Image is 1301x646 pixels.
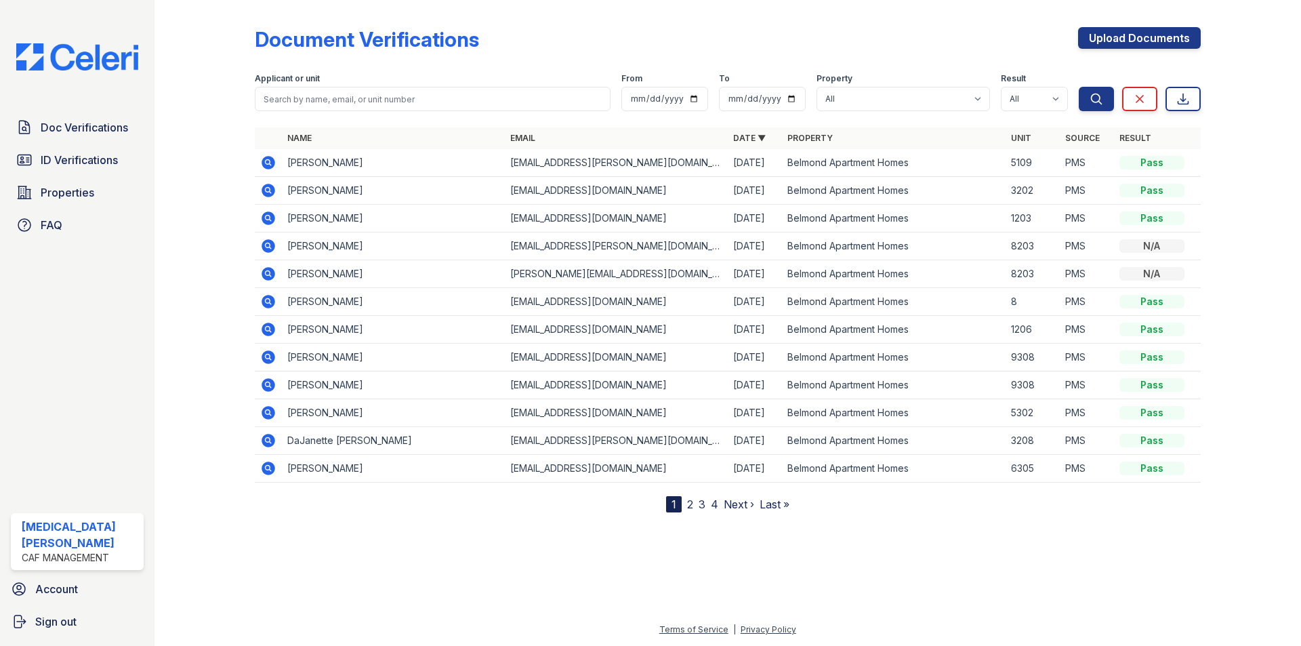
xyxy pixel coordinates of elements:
span: Doc Verifications [41,119,128,136]
td: [EMAIL_ADDRESS][DOMAIN_NAME] [505,288,728,316]
img: CE_Logo_Blue-a8612792a0a2168367f1c8372b55b34899dd931a85d93a1a3d3e32e68fde9ad4.png [5,43,149,70]
td: [PERSON_NAME] [282,149,505,177]
label: From [621,73,642,84]
a: Sign out [5,608,149,635]
td: [DATE] [728,177,782,205]
td: 8203 [1006,233,1060,260]
td: Belmond Apartment Homes [782,288,1005,316]
td: [DATE] [728,205,782,233]
td: PMS [1060,149,1114,177]
a: Next › [724,498,754,511]
td: PMS [1060,455,1114,483]
td: [EMAIL_ADDRESS][DOMAIN_NAME] [505,399,728,427]
td: 8203 [1006,260,1060,288]
td: [PERSON_NAME] [282,177,505,205]
td: PMS [1060,371,1114,399]
td: Belmond Apartment Homes [782,205,1005,233]
td: 9308 [1006,344,1060,371]
span: Account [35,581,78,597]
td: [DATE] [728,233,782,260]
div: Pass [1119,323,1184,336]
td: [DATE] [728,149,782,177]
a: Unit [1011,133,1031,143]
td: [EMAIL_ADDRESS][PERSON_NAME][DOMAIN_NAME] [505,427,728,455]
td: [PERSON_NAME] [282,288,505,316]
td: PMS [1060,399,1114,427]
td: [DATE] [728,344,782,371]
td: PMS [1060,288,1114,316]
a: ID Verifications [11,146,144,174]
a: Privacy Policy [741,624,796,634]
div: CAF Management [22,551,138,565]
a: Doc Verifications [11,114,144,141]
label: To [719,73,730,84]
td: [EMAIL_ADDRESS][PERSON_NAME][DOMAIN_NAME] [505,149,728,177]
td: Belmond Apartment Homes [782,371,1005,399]
span: Properties [41,184,94,201]
div: Pass [1119,295,1184,308]
td: 6305 [1006,455,1060,483]
div: N/A [1119,239,1184,253]
td: [PERSON_NAME] [282,344,505,371]
td: 1203 [1006,205,1060,233]
td: PMS [1060,427,1114,455]
a: Name [287,133,312,143]
td: [PERSON_NAME][EMAIL_ADDRESS][DOMAIN_NAME] [505,260,728,288]
a: Date ▼ [733,133,766,143]
label: Property [817,73,852,84]
td: PMS [1060,316,1114,344]
td: 5109 [1006,149,1060,177]
td: 3202 [1006,177,1060,205]
a: Result [1119,133,1151,143]
td: Belmond Apartment Homes [782,344,1005,371]
td: 8 [1006,288,1060,316]
td: PMS [1060,344,1114,371]
a: Terms of Service [659,624,728,634]
span: ID Verifications [41,152,118,168]
div: Pass [1119,211,1184,225]
td: [EMAIL_ADDRESS][DOMAIN_NAME] [505,455,728,483]
a: Last » [760,498,789,511]
div: 1 [666,496,682,512]
a: 3 [699,498,705,511]
td: Belmond Apartment Homes [782,427,1005,455]
div: Pass [1119,350,1184,364]
td: [EMAIL_ADDRESS][PERSON_NAME][DOMAIN_NAME] [505,233,728,260]
td: [PERSON_NAME] [282,260,505,288]
td: PMS [1060,260,1114,288]
div: N/A [1119,267,1184,281]
td: [PERSON_NAME] [282,371,505,399]
td: 9308 [1006,371,1060,399]
td: PMS [1060,177,1114,205]
td: Belmond Apartment Homes [782,177,1005,205]
td: [EMAIL_ADDRESS][DOMAIN_NAME] [505,344,728,371]
div: Document Verifications [255,27,479,52]
td: Belmond Apartment Homes [782,260,1005,288]
td: [PERSON_NAME] [282,316,505,344]
td: PMS [1060,233,1114,260]
td: [DATE] [728,260,782,288]
td: Belmond Apartment Homes [782,455,1005,483]
div: [MEDICAL_DATA][PERSON_NAME] [22,519,138,551]
td: [EMAIL_ADDRESS][DOMAIN_NAME] [505,205,728,233]
td: [EMAIL_ADDRESS][DOMAIN_NAME] [505,316,728,344]
td: 5302 [1006,399,1060,427]
a: Properties [11,179,144,206]
input: Search by name, email, or unit number [255,87,611,111]
td: [PERSON_NAME] [282,399,505,427]
td: Belmond Apartment Homes [782,233,1005,260]
a: Property [787,133,833,143]
td: 1206 [1006,316,1060,344]
a: FAQ [11,211,144,239]
td: [PERSON_NAME] [282,205,505,233]
a: Account [5,576,149,603]
div: Pass [1119,378,1184,392]
td: 3208 [1006,427,1060,455]
div: Pass [1119,434,1184,447]
td: DaJanette [PERSON_NAME] [282,427,505,455]
td: [DATE] [728,455,782,483]
td: [EMAIL_ADDRESS][DOMAIN_NAME] [505,177,728,205]
td: [DATE] [728,316,782,344]
td: [DATE] [728,371,782,399]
